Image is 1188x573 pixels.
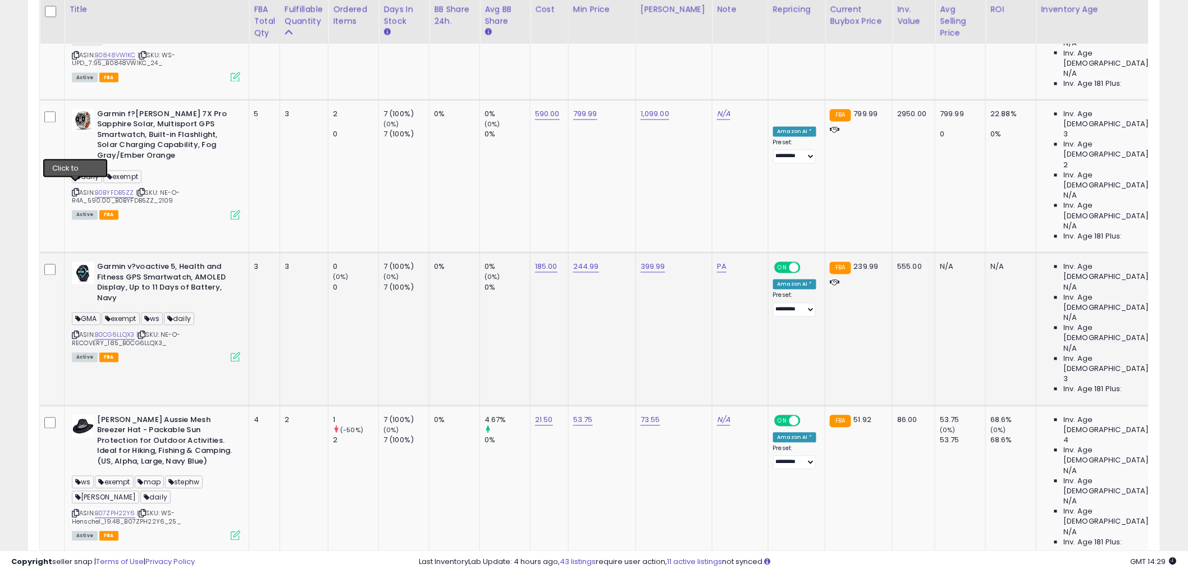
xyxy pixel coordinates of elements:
span: Inv. Age [DEMOGRAPHIC_DATA]-180: [1063,354,1166,374]
span: Inv. Age 181 Plus: [1063,384,1122,395]
span: All listings currently available for purchase on Amazon [72,353,98,363]
span: ws [141,313,163,326]
a: B0BYFDB5ZZ [95,189,134,198]
div: 0 [333,283,378,293]
a: 244.99 [573,262,599,273]
div: Avg BB Share [485,4,526,27]
div: Ordered Items [333,4,374,27]
span: All listings currently available for purchase on Amazon [72,210,98,220]
div: ASIN: [72,109,240,219]
span: Inv. Age 181 Plus: [1063,538,1122,548]
div: 7 (100%) [383,436,429,446]
div: 0% [485,262,530,272]
a: 53.75 [573,415,593,426]
span: daily [72,171,102,184]
span: Inv. Age [DEMOGRAPHIC_DATA]: [1063,415,1166,436]
span: Inv. Age [DEMOGRAPHIC_DATA]: [1063,323,1166,343]
div: Inv. value [897,4,930,27]
div: Days In Stock [383,4,424,27]
div: Fulfillable Quantity [285,4,323,27]
span: FBA [99,210,118,220]
div: 53.75 [940,415,985,425]
div: 7 (100%) [383,109,429,120]
div: Avg Selling Price [940,4,981,39]
span: Inv. Age [DEMOGRAPHIC_DATA]: [1063,140,1166,160]
small: Avg BB Share. [485,27,491,38]
span: All listings currently available for purchase on Amazon [72,531,98,541]
div: FBA Total Qty [254,4,275,39]
a: 1,099.00 [641,109,669,120]
div: 2950.00 [897,109,926,120]
a: B07ZPH22Y6 [95,509,135,519]
small: (-50%) [340,426,363,435]
div: Preset: [773,139,817,164]
span: Inv. Age [DEMOGRAPHIC_DATA]: [1063,171,1166,191]
div: 3 [285,262,319,272]
div: 3 [285,109,319,120]
div: 2 [285,415,319,425]
div: 5 [254,109,271,120]
div: 7 (100%) [383,415,429,425]
span: 799.99 [854,109,878,120]
div: Amazon AI * [773,279,817,290]
a: 43 listings [560,556,596,567]
div: 0% [434,262,471,272]
span: Inv. Age [DEMOGRAPHIC_DATA]: [1063,262,1166,282]
span: 4 [1063,436,1068,446]
div: 7 (100%) [383,130,429,140]
div: 0 [940,130,985,140]
span: Inv. Age [DEMOGRAPHIC_DATA]: [1063,476,1166,497]
span: | SKU: WS-Henschel_19.48_B07ZPH22Y6_25_ [72,509,181,526]
span: N/A [1063,191,1077,201]
div: Inventory Age [1041,4,1170,16]
div: 0% [434,109,471,120]
div: 53.75 [940,436,985,446]
div: Title [69,4,244,16]
img: 41pDE5LHR3L._SL40_.jpg [72,109,94,132]
div: 0% [485,283,530,293]
a: 590.00 [535,109,560,120]
small: (0%) [333,273,349,282]
div: ASIN: [72,415,240,540]
div: ASIN: [72,262,240,361]
a: PA [717,262,726,273]
span: OFF [798,416,816,425]
span: 3 [1063,130,1068,140]
span: N/A [1063,528,1077,538]
div: Note [717,4,764,16]
a: 185.00 [535,262,558,273]
div: seller snap | | [11,557,195,567]
span: | SKU: NE-O-RECOVERY_185_B0CG6LLQX3_ [72,331,180,347]
span: N/A [1063,283,1077,293]
div: 86.00 [897,415,926,425]
div: 4 [254,415,271,425]
small: FBA [830,262,851,274]
a: 21.50 [535,415,553,426]
a: Terms of Use [96,556,144,567]
span: N/A [1063,466,1077,476]
span: N/A [1063,68,1077,79]
span: | SKU: NE-O-R4A_590.00_B0BYFDB5ZZ_2109 [72,189,180,205]
div: 555.00 [897,262,926,272]
span: exempt [95,476,133,489]
span: OFF [798,263,816,273]
div: Preset: [773,445,817,470]
a: N/A [717,415,730,426]
a: Privacy Policy [145,556,195,567]
div: 22.88% [990,109,1036,120]
span: N/A [1063,497,1077,507]
div: 4.67% [485,415,530,425]
div: 0% [485,130,530,140]
a: 73.55 [641,415,660,426]
span: daily [164,313,194,326]
div: 799.99 [940,109,985,120]
img: 41aXS9jY0jL._SL40_.jpg [72,415,94,438]
small: (0%) [383,273,399,282]
span: FBA [99,353,118,363]
b: Garmin v?voactive 5, Health and Fitness GPS Smartwatch, AMOLED Display, Up to 11 Days of Battery,... [97,262,234,306]
div: 2 [333,436,378,446]
div: 0% [434,415,471,425]
span: N/A [1063,313,1077,323]
div: 68.6% [990,415,1036,425]
small: (0%) [485,273,500,282]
